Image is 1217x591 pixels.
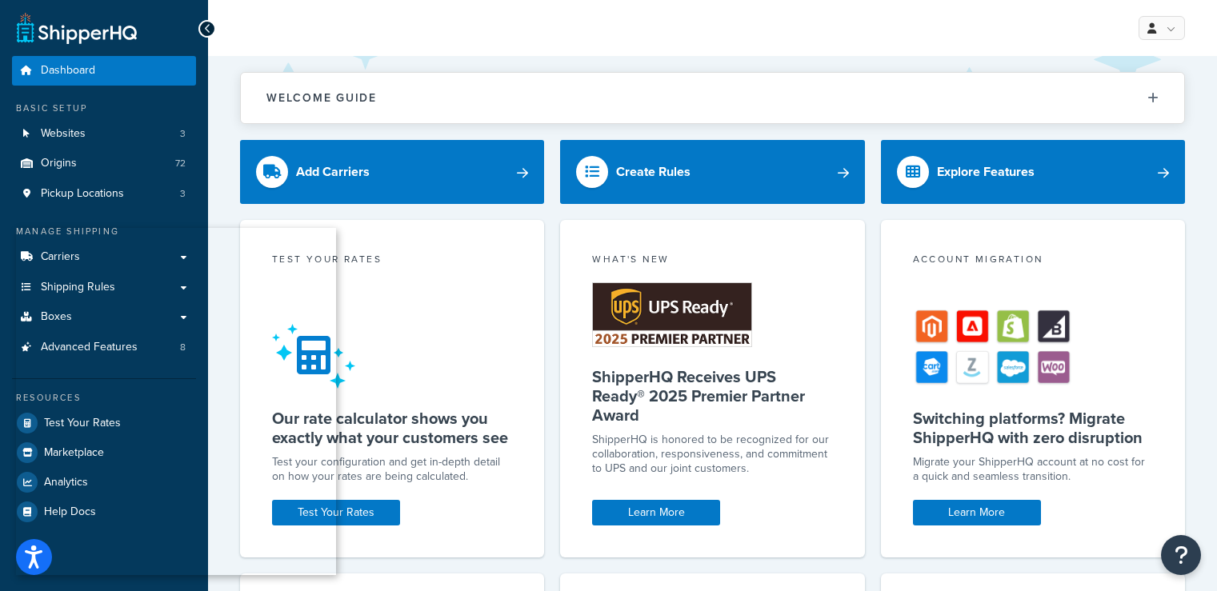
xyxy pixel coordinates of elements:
a: Dashboard [12,56,196,86]
a: Marketplace [12,438,196,467]
a: Analytics [12,468,196,497]
a: Learn More [592,500,720,525]
span: 3 [180,127,186,141]
li: Websites [12,119,196,149]
a: Explore Features [881,140,1185,204]
div: Migrate your ShipperHQ account at no cost for a quick and seamless transition. [913,455,1153,484]
span: Websites [41,127,86,141]
span: 3 [180,187,186,201]
div: Test your configuration and get in-depth detail on how your rates are being calculated. [272,455,512,484]
a: Learn More [913,500,1041,525]
span: Dashboard [41,64,95,78]
div: Resources [12,391,196,405]
a: Test Your Rates [272,500,400,525]
a: Origins72 [12,149,196,178]
div: Basic Setup [12,102,196,115]
li: Origins [12,149,196,178]
li: Advanced Features [12,333,196,362]
li: Pickup Locations [12,179,196,209]
span: Origins [41,157,77,170]
button: Welcome Guide [241,73,1184,123]
a: Test Your Rates [12,409,196,437]
a: Create Rules [560,140,864,204]
h2: Welcome Guide [266,92,377,104]
h5: Our rate calculator shows you exactly what your customers see [272,409,512,447]
a: Help Docs [12,497,196,526]
a: Websites3 [12,119,196,149]
div: Explore Features [937,161,1035,183]
a: Pickup Locations3 [12,179,196,209]
a: Carriers [12,242,196,272]
a: Shipping Rules [12,273,196,302]
div: Test your rates [272,252,512,270]
div: What's New [592,252,832,270]
p: ShipperHQ is honored to be recognized for our collaboration, responsiveness, and commitment to UP... [592,433,832,476]
button: Open Resource Center [1161,535,1201,575]
span: Pickup Locations [41,187,124,201]
h5: ShipperHQ Receives UPS Ready® 2025 Premier Partner Award [592,367,832,425]
a: Boxes [12,302,196,332]
h5: Switching platforms? Migrate ShipperHQ with zero disruption [913,409,1153,447]
a: Add Carriers [240,140,544,204]
div: Account Migration [913,252,1153,270]
div: Add Carriers [296,161,370,183]
span: 72 [175,157,186,170]
div: Create Rules [616,161,691,183]
div: Manage Shipping [12,225,196,238]
a: Advanced Features8 [12,333,196,362]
